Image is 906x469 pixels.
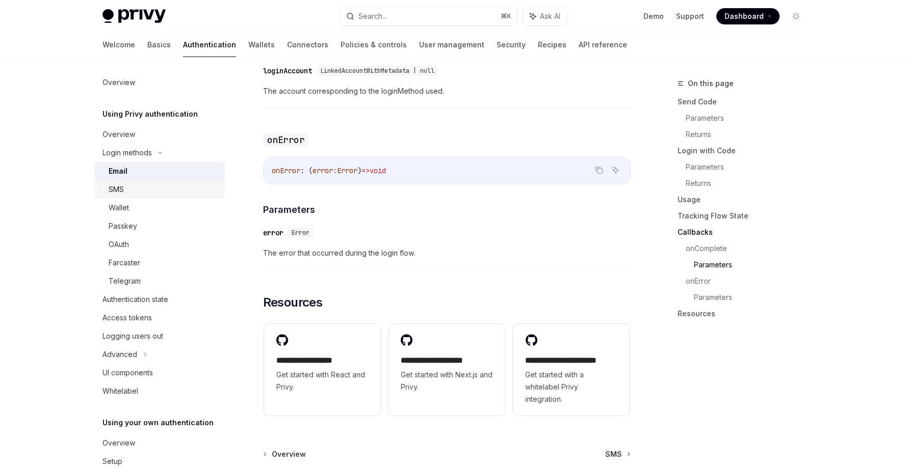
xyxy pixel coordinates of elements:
a: Authentication [183,33,236,57]
a: Overview [94,434,225,452]
a: Login with Code [678,143,812,159]
span: Dashboard [724,11,764,21]
a: Whitelabel [94,382,225,400]
a: Demo [643,11,664,21]
a: OAuth [94,235,225,254]
a: Overview [94,125,225,144]
div: Passkey [109,220,137,232]
span: : [333,166,337,175]
span: LinkedAccountWithMetadata | null [320,67,434,75]
span: : ( [300,166,313,175]
div: Telegram [109,275,141,287]
a: Access tokens [94,309,225,327]
span: onError [272,166,300,175]
span: Error [292,229,309,237]
span: error [313,166,333,175]
a: Support [676,11,704,21]
span: Parameters [263,203,315,216]
a: Overview [264,449,306,459]
div: Overview [102,76,135,89]
button: Search...⌘K [339,7,517,25]
span: The error that occurred during the login flow. [263,247,631,259]
a: Wallets [248,33,275,57]
a: Email [94,162,225,180]
a: Authentication state [94,290,225,309]
div: Search... [358,10,387,22]
a: User management [419,33,484,57]
span: Get started with React and Privy. [276,369,368,393]
h5: Using Privy authentication [102,108,198,120]
span: ⌘ K [501,12,511,20]
a: Tracking Flow State [678,208,812,224]
span: Overview [272,449,306,459]
div: error [263,228,283,238]
code: onError [263,133,309,147]
button: Copy the contents from the code block [592,163,606,177]
span: Error [337,166,357,175]
div: OAuth [109,238,129,251]
div: loginAccount [263,66,312,76]
div: Access tokens [102,312,152,324]
div: SMS [109,183,124,196]
a: Usage [678,191,812,208]
div: Overview [102,128,135,141]
a: Telegram [94,272,225,290]
a: SMS [605,449,630,459]
a: Send Code [678,94,812,110]
div: Logging users out [102,330,163,342]
span: Resources [263,294,323,311]
div: Authentication state [102,293,168,306]
a: Recipes [538,33,566,57]
a: Returns [686,175,812,191]
button: Toggle dark mode [788,8,804,24]
a: Resources [678,306,812,322]
a: Parameters [686,110,812,126]
div: Setup [102,455,122,467]
span: ) [357,166,361,175]
div: Whitelabel [102,385,138,397]
div: Login methods [102,147,152,159]
div: Farcaster [109,257,140,269]
span: void [370,166,386,175]
a: Returns [686,126,812,143]
a: Policies & controls [341,33,407,57]
a: Dashboard [716,8,780,24]
a: Callbacks [678,224,812,240]
div: Overview [102,437,135,449]
a: Overview [94,73,225,92]
a: Logging users out [94,327,225,345]
a: Parameters [686,159,812,175]
button: Ask AI [609,163,622,177]
span: Get started with Next.js and Privy. [401,369,493,393]
div: Wallet [109,202,129,214]
a: Parameters [694,257,812,273]
div: Email [109,165,127,177]
a: Passkey [94,217,225,235]
a: UI components [94,364,225,382]
a: Wallet [94,199,225,217]
img: light logo [102,9,166,23]
span: The account corresponding to the loginMethod used. [263,85,631,97]
a: Parameters [694,289,812,306]
span: => [361,166,370,175]
a: Basics [147,33,171,57]
button: Ask AI [523,7,567,25]
a: SMS [94,180,225,199]
a: Welcome [102,33,135,57]
a: Farcaster [94,254,225,272]
a: API reference [579,33,627,57]
div: Advanced [102,348,137,361]
span: Get started with a whitelabel Privy integration. [525,369,617,405]
a: onComplete [686,240,812,257]
a: onError [686,273,812,289]
a: Connectors [287,33,328,57]
span: Ask AI [540,11,560,21]
div: UI components [102,367,153,379]
h5: Using your own authentication [102,417,214,429]
a: Security [497,33,526,57]
span: On this page [688,77,734,90]
span: SMS [605,449,622,459]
